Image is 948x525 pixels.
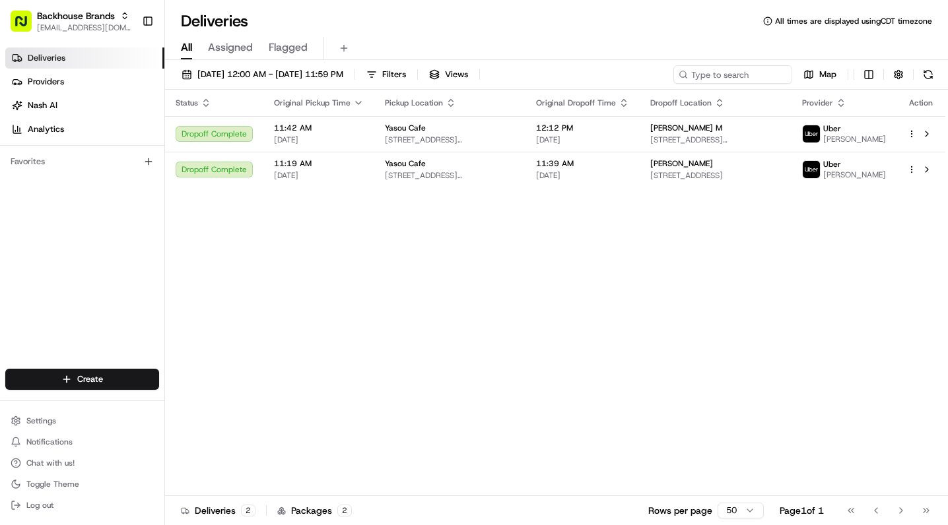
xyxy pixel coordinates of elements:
button: Backhouse Brands [37,9,115,22]
span: [STREET_ADDRESS] [650,170,781,181]
span: [PERSON_NAME] M [650,123,722,133]
span: [DATE] [274,135,364,145]
button: Toggle Theme [5,475,159,493]
p: Rows per page [648,504,712,517]
div: Page 1 of 1 [780,504,824,517]
button: Settings [5,412,159,430]
span: All [181,40,192,55]
span: All times are displayed using CDT timezone [775,16,932,26]
span: Chat with us! [26,458,75,468]
img: uber-new-logo.jpeg [803,125,820,142]
span: Analytics [28,123,64,135]
span: [PERSON_NAME] [823,170,886,180]
span: Yasou Cafe [385,123,426,133]
span: Status [176,98,198,108]
span: 12:12 PM [536,123,629,133]
button: Map [797,65,842,84]
span: [PERSON_NAME] [650,158,713,169]
div: 2 [241,505,255,516]
span: Pickup Location [385,98,443,108]
span: Original Dropoff Time [536,98,616,108]
button: Chat with us! [5,454,159,472]
span: [STREET_ADDRESS][PERSON_NAME] [385,135,515,145]
span: [STREET_ADDRESS][PERSON_NAME] [385,170,515,181]
span: Deliveries [28,52,65,64]
div: Action [907,98,935,108]
span: 11:19 AM [274,158,364,169]
span: [DATE] 12:00 AM - [DATE] 11:59 PM [197,69,343,80]
button: Log out [5,496,159,514]
span: Nash AI [28,100,57,111]
span: Uber [823,159,841,170]
span: Create [77,373,103,385]
span: [PERSON_NAME] [823,134,886,144]
button: Filters [360,65,412,84]
a: Providers [5,71,164,92]
span: Providers [28,76,64,88]
span: Log out [26,500,53,510]
button: Views [423,65,474,84]
a: Nash AI [5,95,164,116]
a: Analytics [5,119,164,140]
input: Type to search [673,65,792,84]
span: Flagged [269,40,308,55]
span: Views [445,69,468,80]
span: 11:42 AM [274,123,364,133]
div: 2 [337,505,352,516]
button: Create [5,369,159,390]
button: Backhouse Brands[EMAIL_ADDRESS][DOMAIN_NAME] [5,5,137,37]
span: Dropoff Location [650,98,712,108]
span: Assigned [208,40,253,55]
a: Deliveries [5,47,164,69]
div: Deliveries [181,504,255,517]
span: [DATE] [536,170,629,181]
button: Notifications [5,433,159,451]
span: Original Pickup Time [274,98,351,108]
span: Toggle Theme [26,479,79,489]
span: Notifications [26,437,73,447]
button: [EMAIL_ADDRESS][DOMAIN_NAME] [37,22,131,33]
button: [DATE] 12:00 AM - [DATE] 11:59 PM [176,65,349,84]
span: 11:39 AM [536,158,629,169]
span: [DATE] [536,135,629,145]
span: Uber [823,123,841,134]
img: uber-new-logo.jpeg [803,161,820,178]
span: [STREET_ADDRESS][PERSON_NAME] [650,135,781,145]
span: [DATE] [274,170,364,181]
div: Packages [277,504,352,517]
span: Filters [382,69,406,80]
button: Refresh [919,65,937,84]
div: Favorites [5,151,159,172]
span: Provider [802,98,833,108]
span: Map [819,69,836,80]
h1: Deliveries [181,11,248,32]
span: Settings [26,416,56,426]
span: Yasou Cafe [385,158,426,169]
